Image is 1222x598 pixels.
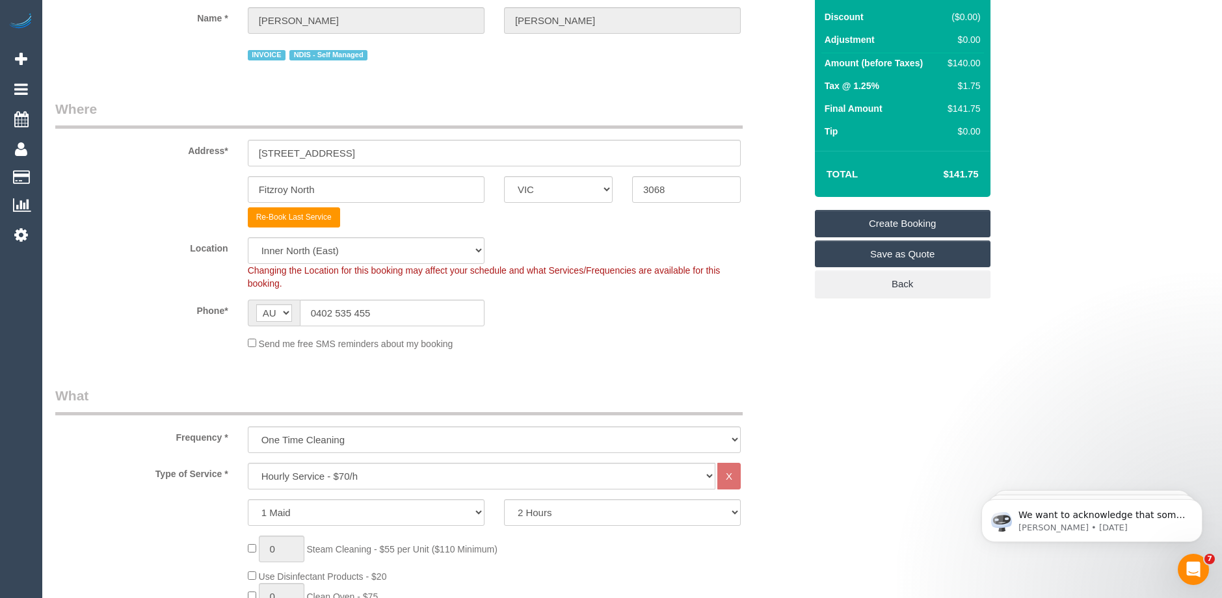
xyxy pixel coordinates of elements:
[504,7,741,34] input: Last Name*
[825,79,879,92] label: Tax @ 1.25%
[259,339,453,349] span: Send me free SMS reminders about my booking
[248,7,485,34] input: First Name*
[942,102,980,115] div: $141.75
[942,79,980,92] div: $1.75
[46,426,238,444] label: Frequency *
[248,50,286,60] span: INVOICE
[55,99,743,129] legend: Where
[46,140,238,157] label: Address*
[248,207,340,227] button: Re-Book Last Service
[825,10,864,23] label: Discount
[306,544,497,554] span: Steam Cleaning - $55 per Unit ($110 Minimum)
[57,50,224,62] p: Message from Ellie, sent 2w ago
[289,50,367,60] span: NDIS - Self Managed
[825,125,838,138] label: Tip
[815,210,990,237] a: Create Booking
[815,270,990,298] a: Back
[825,102,883,115] label: Final Amount
[46,463,238,480] label: Type of Service *
[825,57,923,70] label: Amount (before Taxes)
[248,265,721,289] span: Changing the Location for this booking may affect your schedule and what Services/Frequencies are...
[55,386,743,415] legend: What
[8,13,34,31] img: Automaid Logo
[962,472,1222,563] iframe: Intercom notifications message
[46,237,238,255] label: Location
[57,38,224,216] span: We want to acknowledge that some users may be experiencing lag or slower performance in our softw...
[827,168,858,179] strong: Total
[942,125,980,138] div: $0.00
[825,33,875,46] label: Adjustment
[259,571,387,582] span: Use Disinfectant Products - $20
[46,7,238,25] label: Name *
[942,57,980,70] div: $140.00
[942,33,980,46] div: $0.00
[248,176,485,203] input: Suburb*
[300,300,485,326] input: Phone*
[815,240,990,268] a: Save as Quote
[632,176,741,203] input: Post Code*
[1178,554,1209,585] iframe: Intercom live chat
[904,169,978,180] h4: $141.75
[942,10,980,23] div: ($0.00)
[46,300,238,317] label: Phone*
[1204,554,1215,564] span: 7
